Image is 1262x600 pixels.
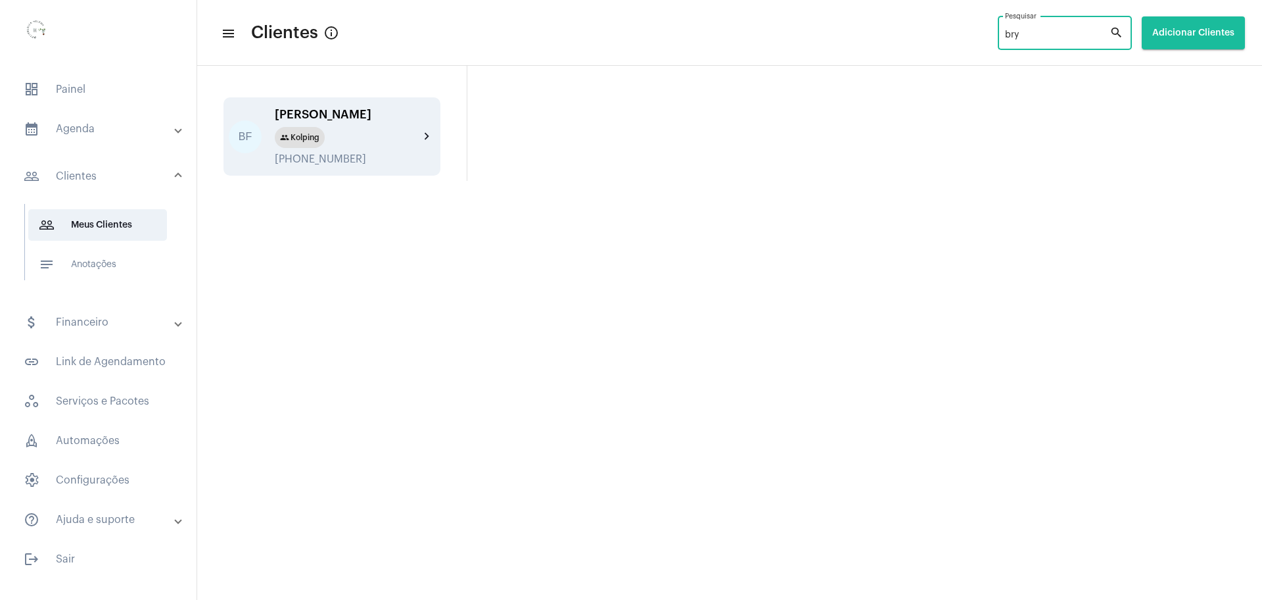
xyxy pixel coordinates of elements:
[28,249,167,280] span: Anotações
[24,512,39,528] mat-icon: sidenav icon
[13,425,183,457] span: Automações
[13,464,183,496] span: Configurações
[323,25,339,41] mat-icon: Button that displays a tooltip when focused or hovered over
[8,197,197,299] div: sidenav iconClientes
[24,121,39,137] mat-icon: sidenav icon
[251,22,318,43] span: Clientes
[24,168,175,184] mat-panel-title: Clientes
[24,354,39,370] mat-icon: sidenav icon
[8,113,197,145] mat-expansion-panel-header: sidenav iconAgenda
[8,155,197,197] mat-expansion-panel-header: sidenav iconClientes
[11,7,63,59] img: 0d939d3e-dcd2-0964-4adc-7f8e0d1a206f.png
[13,346,183,378] span: Link de Agendamento
[8,307,197,338] mat-expansion-panel-header: sidenav iconFinanceiro
[24,433,39,449] span: sidenav icon
[419,129,435,145] mat-icon: chevron_right
[24,168,39,184] mat-icon: sidenav icon
[24,121,175,137] mat-panel-title: Agenda
[1110,25,1125,41] mat-icon: search
[275,127,325,148] mat-chip: Kolping
[8,504,197,536] mat-expansion-panel-header: sidenav iconAjuda e suporte
[1152,28,1234,37] span: Adicionar Clientes
[1005,30,1110,41] input: Pesquisar
[24,393,39,409] span: sidenav icon
[221,26,234,41] mat-icon: sidenav icon
[275,153,419,165] div: [PHONE_NUMBER]
[24,314,39,330] mat-icon: sidenav icon
[24,82,39,97] span: sidenav icon
[28,209,167,241] span: Meus Clientes
[13,74,183,105] span: Painel
[24,472,39,488] span: sidenav icon
[13,543,183,575] span: Sair
[13,386,183,417] span: Serviços e Pacotes
[24,314,175,330] mat-panel-title: Financeiro
[1142,16,1245,49] button: Adicionar Clientes
[280,133,289,142] mat-icon: group
[24,551,39,567] mat-icon: sidenav icon
[39,217,55,233] mat-icon: sidenav icon
[275,108,419,121] div: [PERSON_NAME]
[24,512,175,528] mat-panel-title: Ajuda e suporte
[229,120,262,153] div: BF
[318,20,344,46] button: Button that displays a tooltip when focused or hovered over
[39,257,55,272] mat-icon: sidenav icon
